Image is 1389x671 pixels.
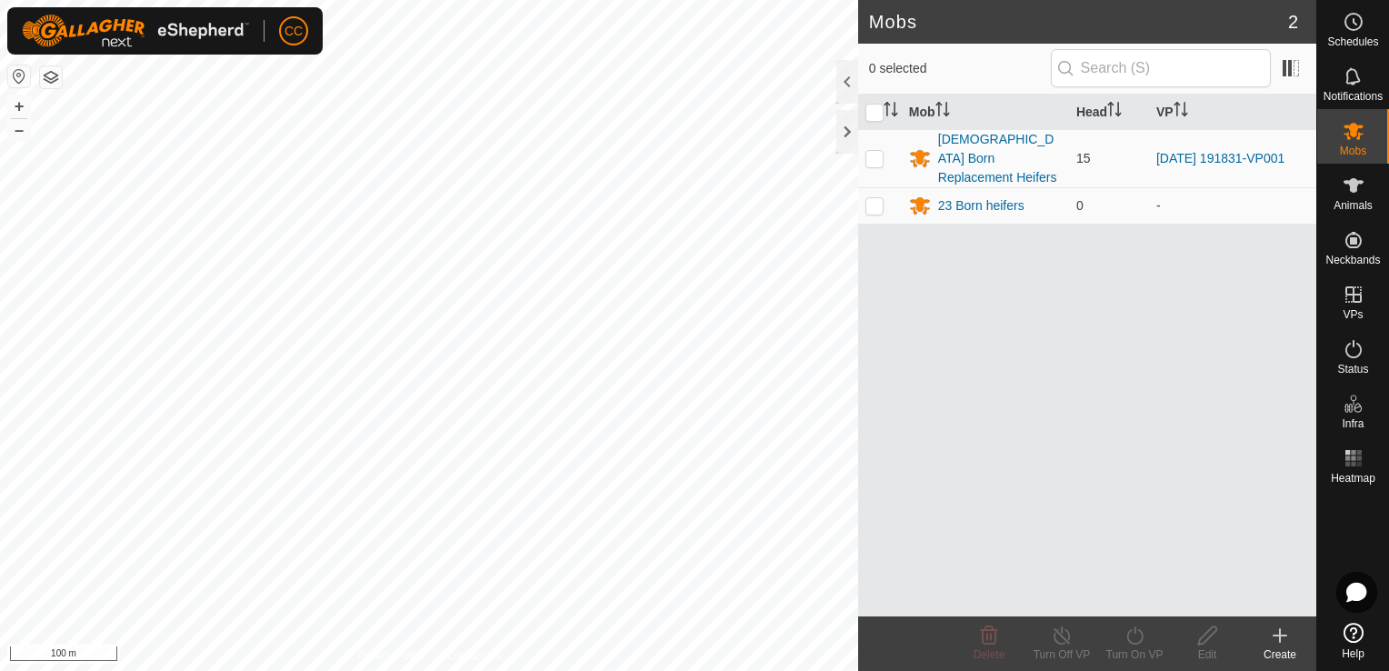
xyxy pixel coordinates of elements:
span: 15 [1076,151,1091,165]
input: Search (S) [1051,49,1271,87]
p-sorticon: Activate to sort [884,105,898,119]
span: 0 [1076,198,1084,213]
div: 23 Born heifers [938,196,1024,215]
p-sorticon: Activate to sort [1174,105,1188,119]
a: Help [1317,616,1389,666]
img: Gallagher Logo [22,15,249,47]
span: Notifications [1324,91,1383,102]
span: 0 selected [869,59,1051,78]
span: Infra [1342,418,1364,429]
a: [DATE] 191831-VP001 [1156,151,1284,165]
div: Edit [1171,646,1244,663]
h2: Mobs [869,11,1288,33]
div: Turn Off VP [1025,646,1098,663]
p-sorticon: Activate to sort [1107,105,1122,119]
button: + [8,95,30,117]
span: VPs [1343,309,1363,320]
div: [DEMOGRAPHIC_DATA] Born Replacement Heifers [938,130,1062,187]
button: Map Layers [40,66,62,88]
span: Neckbands [1325,255,1380,265]
div: Create [1244,646,1316,663]
span: Help [1342,648,1364,659]
span: CC [285,22,303,41]
span: 2 [1288,8,1298,35]
span: Animals [1334,200,1373,211]
th: Mob [902,95,1069,130]
span: Heatmap [1331,473,1375,484]
th: VP [1149,95,1316,130]
span: Delete [974,648,1005,661]
th: Head [1069,95,1149,130]
a: Privacy Policy [357,647,425,664]
span: Schedules [1327,36,1378,47]
button: Reset Map [8,65,30,87]
p-sorticon: Activate to sort [935,105,950,119]
button: – [8,119,30,141]
span: Mobs [1340,145,1366,156]
span: Status [1337,364,1368,375]
div: Turn On VP [1098,646,1171,663]
td: - [1149,187,1316,224]
a: Contact Us [447,647,501,664]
